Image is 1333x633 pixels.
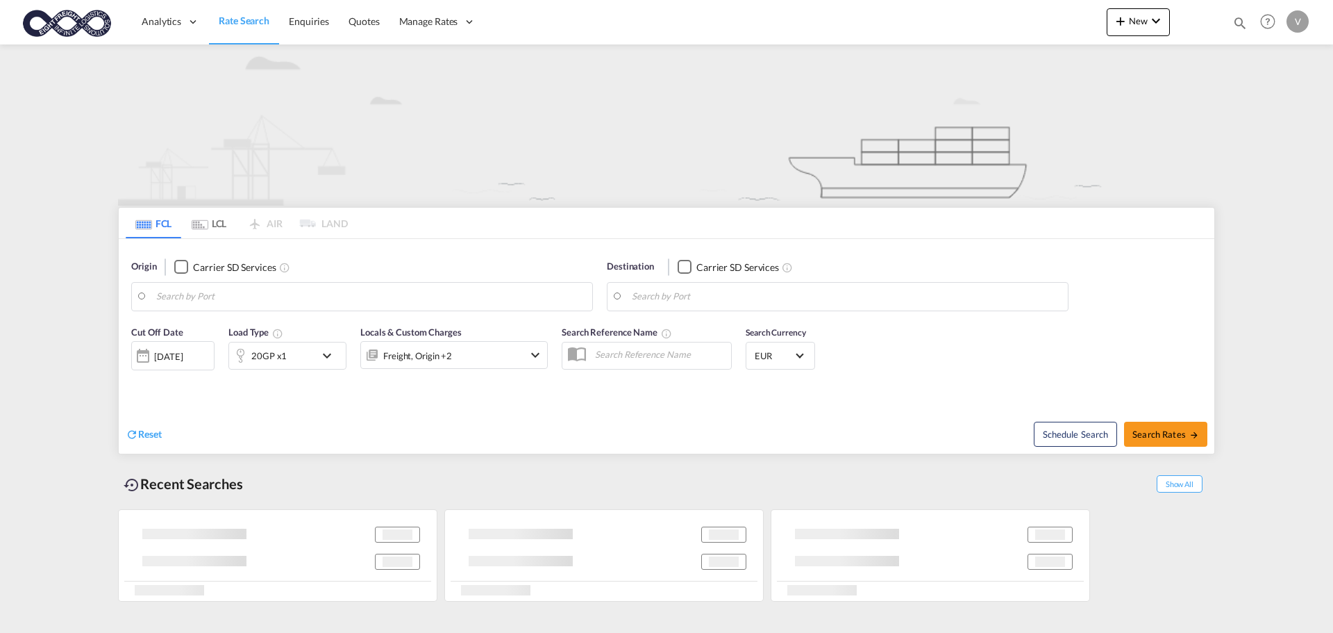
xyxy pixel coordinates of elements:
[1124,422,1207,447] button: Search Ratesicon-arrow-right
[289,15,329,27] span: Enquiries
[118,468,249,500] div: Recent Searches
[1286,10,1309,33] div: V
[154,350,183,363] div: [DATE]
[126,208,181,238] md-tab-item: FCL
[1112,13,1129,29] md-icon: icon-plus 400-fg
[753,345,807,365] md-select: Select Currency: € EUREuro
[755,350,794,362] span: EUR
[1256,10,1286,35] div: Help
[126,427,162,443] div: icon-refreshReset
[174,260,276,274] md-checkbox: Checkbox No Ink
[661,328,672,339] md-icon: Your search will be saved by the below given name
[131,260,156,274] span: Origin
[319,347,342,364] md-icon: icon-chevron-down
[562,327,672,338] span: Search Reference Name
[383,346,452,365] div: Freight Origin Destination Dock Stuffing
[219,15,269,26] span: Rate Search
[126,208,348,238] md-pagination-wrapper: Use the left and right arrow keys to navigate between tabs
[1189,430,1199,440] md-icon: icon-arrow-right
[131,341,215,370] div: [DATE]
[131,369,142,388] md-datepicker: Select
[181,208,237,238] md-tab-item: LCL
[1107,8,1170,36] button: icon-plus 400-fgNewicon-chevron-down
[21,6,115,38] img: c818b980817911efbdc1a76df449e905.png
[156,286,585,307] input: Search by Port
[360,327,462,338] span: Locals & Custom Charges
[124,477,140,493] md-icon: icon-backup-restore
[1256,10,1280,33] span: Help
[399,15,458,28] span: Manage Rates
[1132,429,1199,440] span: Search Rates
[142,15,181,28] span: Analytics
[1157,475,1202,493] span: Show All
[632,286,1061,307] input: Search by Port
[228,327,283,338] span: Load Type
[118,44,1215,206] img: new-FCL.png
[1232,15,1248,31] md-icon: icon-magnify
[279,262,290,273] md-icon: Unchecked: Search for CY (Container Yard) services for all selected carriers.Checked : Search for...
[696,261,779,274] div: Carrier SD Services
[119,239,1214,454] div: Origin Checkbox No InkUnchecked: Search for CY (Container Yard) services for all selected carrier...
[746,327,806,338] span: Search Currency
[193,261,276,274] div: Carrier SD Services
[527,347,544,363] md-icon: icon-chevron-down
[349,15,379,27] span: Quotes
[1148,13,1164,29] md-icon: icon-chevron-down
[1112,15,1164,26] span: New
[272,328,283,339] md-icon: Select multiple loads to view rates
[138,428,162,440] span: Reset
[607,260,654,274] span: Destination
[782,262,793,273] md-icon: Unchecked: Search for CY (Container Yard) services for all selected carriers.Checked : Search for...
[1232,15,1248,36] div: icon-magnify
[131,327,183,338] span: Cut Off Date
[360,341,548,369] div: Freight Origin Destination Dock Stuffingicon-chevron-down
[678,260,779,274] md-checkbox: Checkbox No Ink
[126,428,138,441] md-icon: icon-refresh
[251,346,287,365] div: 20GP x1
[228,342,346,370] div: 20GP x1icon-chevron-down
[1034,422,1117,447] button: Note: By default Schedule search will only considerorigin ports, destination ports and cut off da...
[588,344,731,365] input: Search Reference Name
